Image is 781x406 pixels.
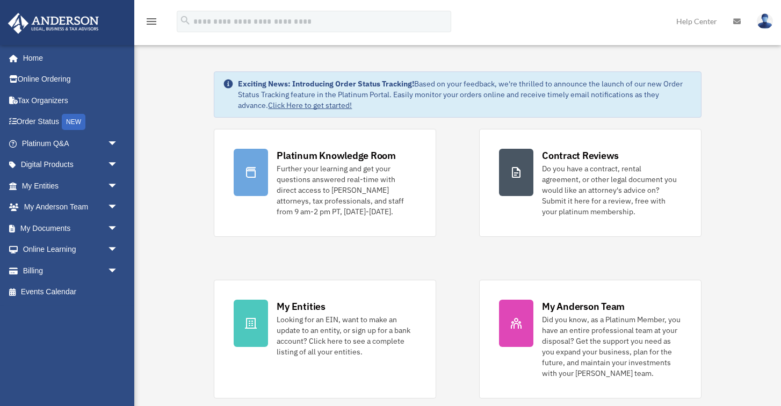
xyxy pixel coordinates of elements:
strong: Exciting News: Introducing Order Status Tracking! [238,79,414,89]
div: Based on your feedback, we're thrilled to announce the launch of our new Order Status Tracking fe... [238,78,692,111]
a: menu [145,19,158,28]
div: Contract Reviews [542,149,619,162]
a: Order StatusNEW [8,111,134,133]
a: My Anderson Team Did you know, as a Platinum Member, you have an entire professional team at your... [479,280,702,398]
div: Looking for an EIN, want to make an update to an entity, or sign up for a bank account? Click her... [277,314,416,357]
a: Platinum Knowledge Room Further your learning and get your questions answered real-time with dire... [214,129,436,237]
div: My Anderson Team [542,300,625,313]
a: My Anderson Teamarrow_drop_down [8,197,134,218]
span: arrow_drop_down [107,239,129,261]
a: Platinum Q&Aarrow_drop_down [8,133,134,154]
a: Events Calendar [8,281,134,303]
img: User Pic [757,13,773,29]
div: My Entities [277,300,325,313]
a: My Entities Looking for an EIN, want to make an update to an entity, or sign up for a bank accoun... [214,280,436,398]
div: Did you know, as a Platinum Member, you have an entire professional team at your disposal? Get th... [542,314,682,379]
div: Further your learning and get your questions answered real-time with direct access to [PERSON_NAM... [277,163,416,217]
span: arrow_drop_down [107,260,129,282]
a: Contract Reviews Do you have a contract, rental agreement, or other legal document you would like... [479,129,702,237]
i: search [179,15,191,26]
span: arrow_drop_down [107,133,129,155]
div: NEW [62,114,85,130]
i: menu [145,15,158,28]
div: Platinum Knowledge Room [277,149,396,162]
span: arrow_drop_down [107,197,129,219]
a: Home [8,47,129,69]
span: arrow_drop_down [107,154,129,176]
a: Click Here to get started! [268,100,352,110]
span: arrow_drop_down [107,218,129,240]
a: Billingarrow_drop_down [8,260,134,281]
a: My Entitiesarrow_drop_down [8,175,134,197]
a: Online Learningarrow_drop_down [8,239,134,260]
a: Tax Organizers [8,90,134,111]
img: Anderson Advisors Platinum Portal [5,13,102,34]
span: arrow_drop_down [107,175,129,197]
div: Do you have a contract, rental agreement, or other legal document you would like an attorney's ad... [542,163,682,217]
a: Digital Productsarrow_drop_down [8,154,134,176]
a: Online Ordering [8,69,134,90]
a: My Documentsarrow_drop_down [8,218,134,239]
